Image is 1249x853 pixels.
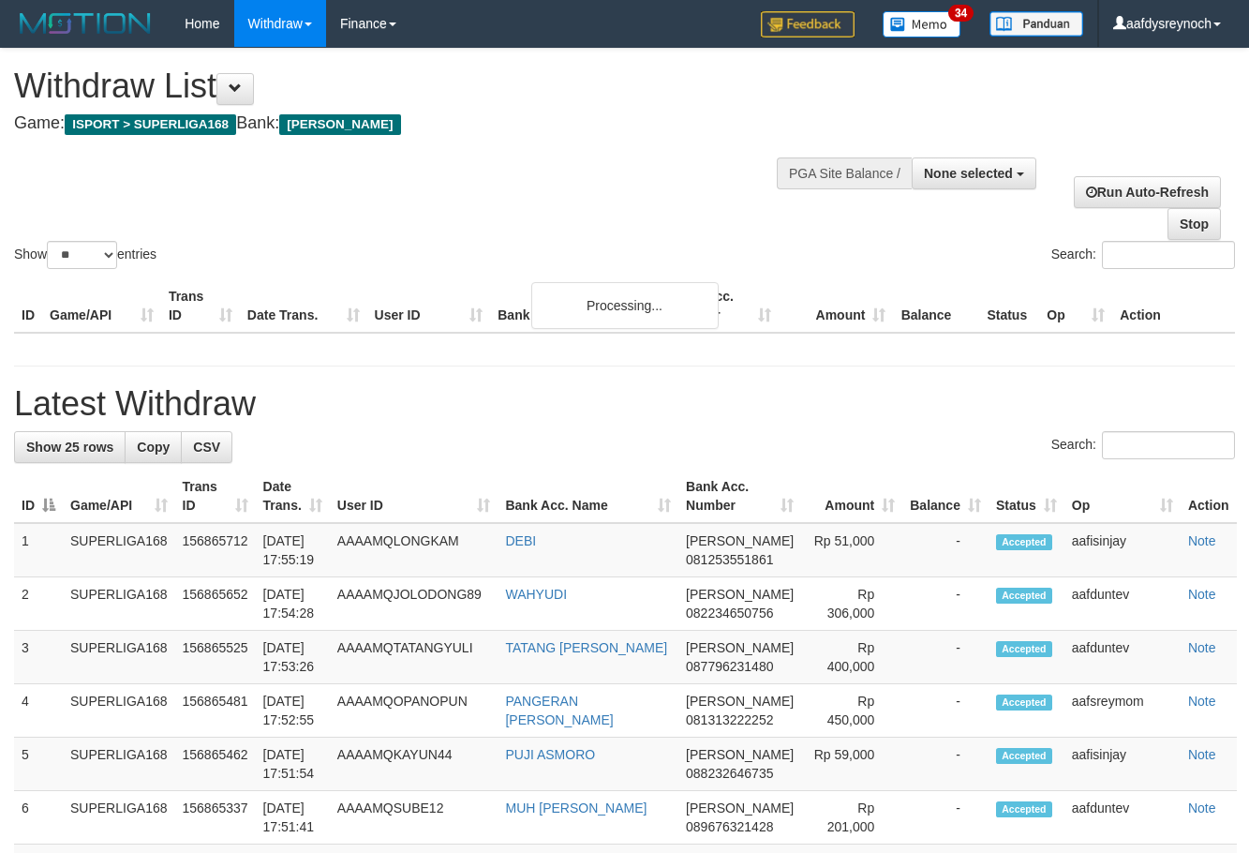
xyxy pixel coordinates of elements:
[256,577,330,631] td: [DATE] 17:54:28
[989,470,1064,523] th: Status: activate to sort column ascending
[65,114,236,135] span: ISPORT > SUPERLIGA168
[137,440,170,455] span: Copy
[14,738,63,791] td: 5
[14,523,63,577] td: 1
[14,114,814,133] h4: Game: Bank:
[175,523,256,577] td: 156865712
[14,385,1235,423] h1: Latest Withdraw
[14,241,156,269] label: Show entries
[996,801,1052,817] span: Accepted
[330,791,498,845] td: AAAAMQSUBE12
[686,640,794,655] span: [PERSON_NAME]
[686,659,773,674] span: Copy 087796231480 to clipboard
[902,470,989,523] th: Balance: activate to sort column ascending
[256,684,330,738] td: [DATE] 17:52:55
[531,282,719,329] div: Processing...
[902,523,989,577] td: -
[505,801,647,816] a: MUH [PERSON_NAME]
[498,470,678,523] th: Bank Acc. Name: activate to sort column ascending
[1102,431,1235,459] input: Search:
[979,279,1039,333] th: Status
[893,279,979,333] th: Balance
[1188,533,1216,548] a: Note
[1064,577,1181,631] td: aafduntev
[1102,241,1235,269] input: Search:
[902,631,989,684] td: -
[175,684,256,738] td: 156865481
[1181,470,1237,523] th: Action
[801,577,902,631] td: Rp 306,000
[256,738,330,791] td: [DATE] 17:51:54
[1051,431,1235,459] label: Search:
[996,748,1052,764] span: Accepted
[330,684,498,738] td: AAAAMQOPANOPUN
[279,114,400,135] span: [PERSON_NAME]
[63,470,175,523] th: Game/API: activate to sort column ascending
[1188,801,1216,816] a: Note
[14,791,63,845] td: 6
[801,791,902,845] td: Rp 201,000
[47,241,117,269] select: Showentries
[924,166,1013,181] span: None selected
[996,588,1052,604] span: Accepted
[14,470,63,523] th: ID: activate to sort column descending
[175,791,256,845] td: 156865337
[1064,631,1181,684] td: aafduntev
[14,279,42,333] th: ID
[902,791,989,845] td: -
[505,533,536,548] a: DEBI
[912,157,1036,189] button: None selected
[1064,470,1181,523] th: Op: activate to sort column ascending
[761,11,855,37] img: Feedback.jpg
[1112,279,1235,333] th: Action
[14,9,156,37] img: MOTION_logo.png
[181,431,232,463] a: CSV
[663,279,779,333] th: Bank Acc. Number
[686,747,794,762] span: [PERSON_NAME]
[686,587,794,602] span: [PERSON_NAME]
[14,431,126,463] a: Show 25 rows
[686,694,794,709] span: [PERSON_NAME]
[1051,241,1235,269] label: Search:
[367,279,491,333] th: User ID
[1188,640,1216,655] a: Note
[801,523,902,577] td: Rp 51,000
[505,640,667,655] a: TATANG [PERSON_NAME]
[256,523,330,577] td: [DATE] 17:55:19
[996,534,1052,550] span: Accepted
[63,684,175,738] td: SUPERLIGA168
[1039,279,1112,333] th: Op
[779,279,894,333] th: Amount
[175,577,256,631] td: 156865652
[801,631,902,684] td: Rp 400,000
[1064,738,1181,791] td: aafisinjay
[14,684,63,738] td: 4
[1074,176,1221,208] a: Run Auto-Refresh
[902,738,989,791] td: -
[801,470,902,523] th: Amount: activate to sort column ascending
[14,67,814,105] h1: Withdraw List
[505,587,567,602] a: WAHYUDI
[240,279,367,333] th: Date Trans.
[505,747,595,762] a: PUJI ASMORO
[175,470,256,523] th: Trans ID: activate to sort column ascending
[330,631,498,684] td: AAAAMQTATANGYULI
[63,577,175,631] td: SUPERLIGA168
[1188,694,1216,709] a: Note
[902,577,989,631] td: -
[330,738,498,791] td: AAAAMQKAYUN44
[193,440,220,455] span: CSV
[801,738,902,791] td: Rp 59,000
[256,470,330,523] th: Date Trans.: activate to sort column ascending
[989,11,1083,37] img: panduan.png
[505,694,613,727] a: PANGERAN [PERSON_NAME]
[175,631,256,684] td: 156865525
[1064,684,1181,738] td: aafsreymom
[902,684,989,738] td: -
[175,738,256,791] td: 156865462
[686,801,794,816] span: [PERSON_NAME]
[14,577,63,631] td: 2
[1064,523,1181,577] td: aafisinjay
[996,641,1052,657] span: Accepted
[686,533,794,548] span: [PERSON_NAME]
